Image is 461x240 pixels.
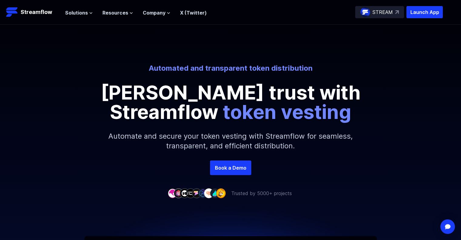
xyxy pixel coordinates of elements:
[216,188,226,198] img: company-9
[180,188,189,198] img: company-3
[372,8,393,16] p: STREAM
[65,9,88,16] span: Solutions
[180,10,207,16] a: X (Twitter)
[21,8,52,16] p: Streamflow
[210,188,220,198] img: company-8
[440,219,455,234] div: Open Intercom Messenger
[186,188,195,198] img: company-4
[143,9,170,16] button: Company
[223,100,351,123] span: token vesting
[204,188,214,198] img: company-7
[100,122,361,161] p: Automate and secure your token vesting with Streamflow for seamless, transparent, and efficient d...
[406,6,443,18] button: Launch App
[65,9,93,16] button: Solutions
[94,83,367,122] p: [PERSON_NAME] trust with Streamflow
[231,190,292,197] p: Trusted by 5000+ projects
[174,188,183,198] img: company-2
[360,7,370,17] img: streamflow-logo-circle.png
[143,9,165,16] span: Company
[168,188,177,198] img: company-1
[6,6,18,18] img: Streamflow Logo
[198,188,208,198] img: company-6
[210,161,251,175] a: Book a Demo
[63,63,399,73] p: Automated and transparent token distribution
[102,9,128,16] span: Resources
[6,6,59,18] a: Streamflow
[395,10,399,14] img: top-right-arrow.svg
[355,6,404,18] a: STREAM
[102,9,133,16] button: Resources
[192,188,202,198] img: company-5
